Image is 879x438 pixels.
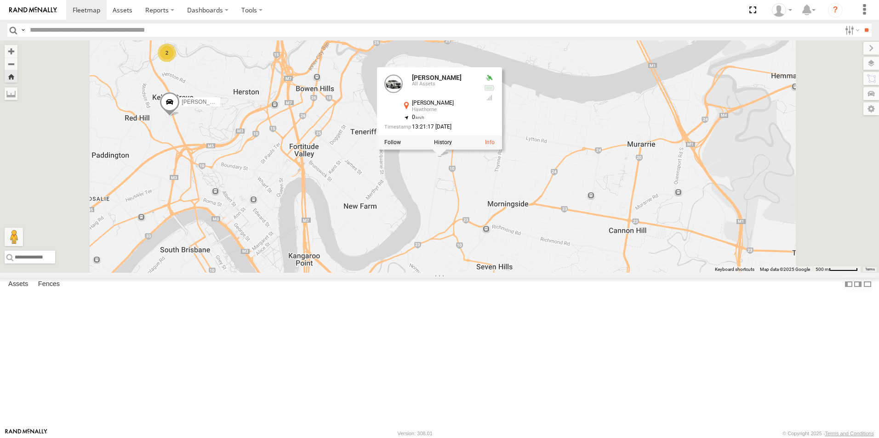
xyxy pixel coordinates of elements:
[384,74,403,93] a: View Asset Details
[485,140,495,146] a: View Asset Details
[813,266,861,273] button: Map Scale: 500 m per 59 pixels
[384,124,476,130] div: Date/time of location update
[484,74,495,82] div: Valid GPS Fix
[760,267,810,272] span: Map data ©2025 Google
[9,7,57,13] img: rand-logo.svg
[5,45,17,57] button: Zoom in
[34,278,64,291] label: Fences
[484,95,495,102] div: GSM Signal = 4
[825,431,874,436] a: Terms and Conditions
[412,100,476,106] div: [PERSON_NAME]
[853,278,862,291] label: Dock Summary Table to the Right
[412,107,476,113] div: Hawthorne
[844,278,853,291] label: Dock Summary Table to the Left
[158,44,176,62] div: 2
[384,140,401,146] label: Realtime tracking of Asset
[5,429,47,438] a: Visit our Website
[865,268,875,271] a: Terms (opens in new tab)
[412,82,476,87] div: All Assets
[782,431,874,436] div: © Copyright 2025 -
[412,74,462,81] a: [PERSON_NAME]
[19,23,27,37] label: Search Query
[182,99,253,105] span: [PERSON_NAME] - 063 EB2
[5,57,17,70] button: Zoom out
[863,278,872,291] label: Hide Summary Table
[5,70,17,83] button: Zoom Home
[434,140,452,146] label: View Asset History
[828,3,843,17] i: ?
[484,84,495,92] div: No voltage information received from this device.
[715,266,754,273] button: Keyboard shortcuts
[816,267,829,272] span: 500 m
[5,87,17,100] label: Measure
[412,114,424,121] span: 0
[398,431,433,436] div: Version: 308.01
[841,23,861,37] label: Search Filter Options
[4,278,33,291] label: Assets
[769,3,795,17] div: Marco DiBenedetto
[863,102,879,115] label: Map Settings
[5,228,23,246] button: Drag Pegman onto the map to open Street View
